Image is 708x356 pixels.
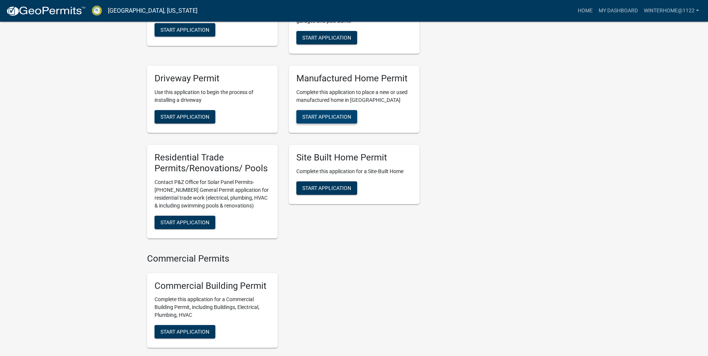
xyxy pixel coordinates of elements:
p: Use this application to begin the process of installing a driveway [155,88,270,104]
button: Start Application [155,216,215,229]
button: Start Application [155,110,215,124]
span: Start Application [302,114,351,120]
h5: Site Built Home Permit [296,152,412,163]
button: Start Application [296,31,357,44]
p: Complete this application for a Commercial Building Permit, including Buildings, Electrical, Plum... [155,296,270,319]
a: My Dashboard [596,4,641,18]
span: Start Application [302,185,351,191]
button: Start Application [155,325,215,338]
h5: Residential Trade Permits/Renovations/ Pools [155,152,270,174]
h5: Commercial Building Permit [155,281,270,291]
span: Start Application [160,27,209,33]
span: Start Application [302,35,351,41]
h5: Manufactured Home Permit [296,73,412,84]
h4: Commercial Permits [147,253,420,264]
p: Complete this application to place a new or used manufactured home in [GEOGRAPHIC_DATA] [296,88,412,104]
span: Start Application [160,114,209,120]
span: Start Application [160,329,209,335]
p: Complete this application for a Site-Built Home [296,168,412,175]
a: Home [575,4,596,18]
p: Contact P&Z Office for Solar Panel Permits- [PHONE_NUMBER] General Permit application for residen... [155,178,270,210]
span: Start Application [160,219,209,225]
button: Start Application [296,181,357,195]
h5: Driveway Permit [155,73,270,84]
button: Start Application [296,110,357,124]
a: [GEOGRAPHIC_DATA], [US_STATE] [108,4,197,17]
button: Start Application [155,23,215,37]
img: Crawford County, Georgia [92,6,102,16]
a: Winterhome@1122 [641,4,702,18]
